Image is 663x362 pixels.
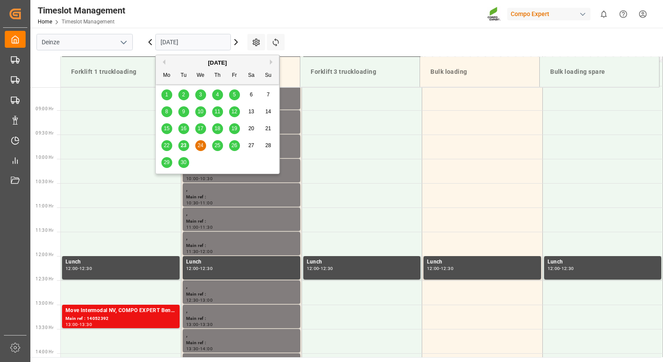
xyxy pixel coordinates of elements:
div: Main ref : [186,194,297,201]
div: 13:00 [186,323,199,326]
div: Choose Monday, September 8th, 2025 [161,106,172,117]
div: 12:00 [200,250,213,253]
span: 09:00 Hr [36,106,53,111]
div: Choose Friday, September 5th, 2025 [229,89,240,100]
div: Choose Monday, September 15th, 2025 [161,123,172,134]
div: 10:30 [186,201,199,205]
div: - [199,347,200,351]
div: - [199,201,200,205]
div: 12:30 [561,267,574,270]
span: 4 [216,92,219,98]
span: 3 [199,92,202,98]
div: [DATE] [156,59,279,67]
div: , [186,331,297,339]
span: 24 [197,142,203,148]
div: We [195,70,206,81]
div: 13:00 [66,323,78,326]
div: - [560,267,561,270]
span: 5 [233,92,236,98]
span: 16 [181,125,186,132]
div: Choose Saturday, September 20th, 2025 [246,123,257,134]
div: 13:30 [200,323,213,326]
div: 14:00 [200,347,213,351]
div: Choose Saturday, September 27th, 2025 [246,140,257,151]
div: 12:30 [321,267,333,270]
div: - [319,267,320,270]
div: - [199,267,200,270]
div: Main ref : [186,315,297,323]
div: Choose Thursday, September 25th, 2025 [212,140,223,151]
input: Type to search/select [36,34,133,50]
div: Lunch [66,258,176,267]
span: 11 [214,109,220,115]
span: 19 [231,125,237,132]
div: Choose Tuesday, September 23rd, 2025 [178,140,189,151]
div: - [78,267,79,270]
span: 13:30 Hr [36,325,53,330]
div: 12:00 [307,267,319,270]
div: - [199,298,200,302]
span: 8 [165,109,168,115]
div: Mo [161,70,172,81]
div: Tu [178,70,189,81]
button: show 0 new notifications [594,4,614,24]
div: 10:00 [186,177,199,181]
span: 9 [182,109,185,115]
button: Help Center [614,4,633,24]
div: Choose Tuesday, September 30th, 2025 [178,157,189,168]
button: Compo Expert [507,6,594,22]
div: 12:00 [427,267,440,270]
div: - [199,225,200,229]
span: 1 [165,92,168,98]
div: 12:30 [186,298,199,302]
div: Choose Sunday, September 28th, 2025 [263,140,274,151]
div: Move Intermodal NV, COMPO EXPERT Benelux N.V. [66,306,176,315]
span: 12:00 Hr [36,252,53,257]
div: Lunch [548,258,658,267]
button: Previous Month [160,59,165,65]
div: 12:30 [441,267,453,270]
div: 12:30 [200,267,213,270]
div: 13:30 [79,323,92,326]
div: 13:30 [186,347,199,351]
span: 14:00 Hr [36,349,53,354]
div: Th [212,70,223,81]
span: 28 [265,142,271,148]
div: Choose Friday, September 26th, 2025 [229,140,240,151]
div: 11:30 [186,250,199,253]
span: 11:00 Hr [36,204,53,208]
div: 11:00 [186,225,199,229]
div: Main ref : [186,242,297,250]
div: Choose Wednesday, September 24th, 2025 [195,140,206,151]
span: 10 [197,109,203,115]
div: - [78,323,79,326]
div: Choose Wednesday, September 17th, 2025 [195,123,206,134]
div: Compo Expert [507,8,591,20]
div: Choose Monday, September 1st, 2025 [161,89,172,100]
span: 23 [181,142,186,148]
div: Choose Sunday, September 14th, 2025 [263,106,274,117]
div: Choose Saturday, September 13th, 2025 [246,106,257,117]
div: 11:00 [200,201,213,205]
div: 12:00 [66,267,78,270]
div: 11:30 [200,225,213,229]
span: 13:00 Hr [36,301,53,306]
div: Lunch [427,258,538,267]
div: 10:30 [200,177,213,181]
span: 15 [164,125,169,132]
span: 25 [214,142,220,148]
span: 13 [248,109,254,115]
div: Choose Thursday, September 18th, 2025 [212,123,223,134]
div: Choose Sunday, September 7th, 2025 [263,89,274,100]
div: Main ref : 14052392 [66,315,176,323]
a: Home [38,19,52,25]
div: , [186,282,297,291]
div: Choose Friday, September 19th, 2025 [229,123,240,134]
span: 20 [248,125,254,132]
div: Choose Tuesday, September 16th, 2025 [178,123,189,134]
div: - [440,267,441,270]
div: 12:30 [79,267,92,270]
div: Choose Tuesday, September 9th, 2025 [178,106,189,117]
div: 12:00 [186,267,199,270]
div: Choose Sunday, September 21st, 2025 [263,123,274,134]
